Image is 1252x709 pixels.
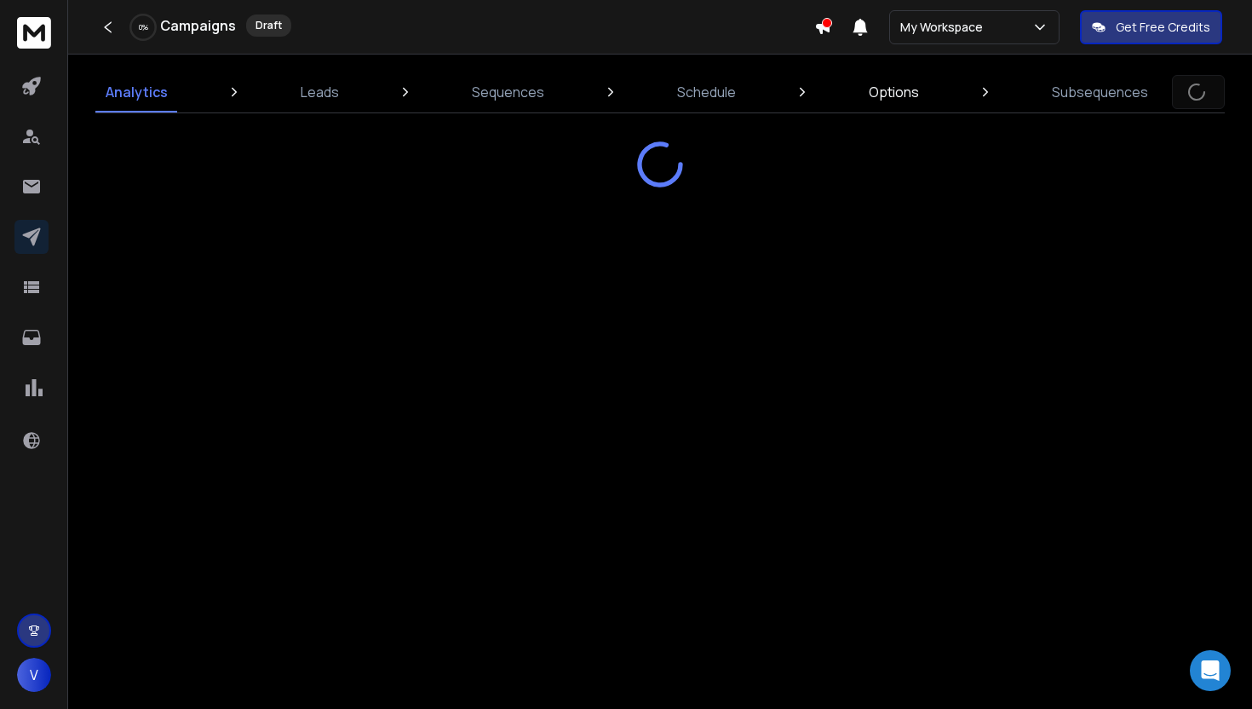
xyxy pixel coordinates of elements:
[1052,82,1148,102] p: Subsequences
[900,19,990,36] p: My Workspace
[667,72,746,112] a: Schedule
[869,82,919,102] p: Options
[1190,650,1231,691] div: Open Intercom Messenger
[95,72,178,112] a: Analytics
[160,15,236,36] h1: Campaigns
[859,72,929,112] a: Options
[472,82,544,102] p: Sequences
[290,72,349,112] a: Leads
[677,82,736,102] p: Schedule
[106,82,168,102] p: Analytics
[17,658,51,692] button: V
[139,22,148,32] p: 0 %
[462,72,554,112] a: Sequences
[301,82,339,102] p: Leads
[246,14,291,37] div: Draft
[1116,19,1210,36] p: Get Free Credits
[1042,72,1158,112] a: Subsequences
[1080,10,1222,44] button: Get Free Credits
